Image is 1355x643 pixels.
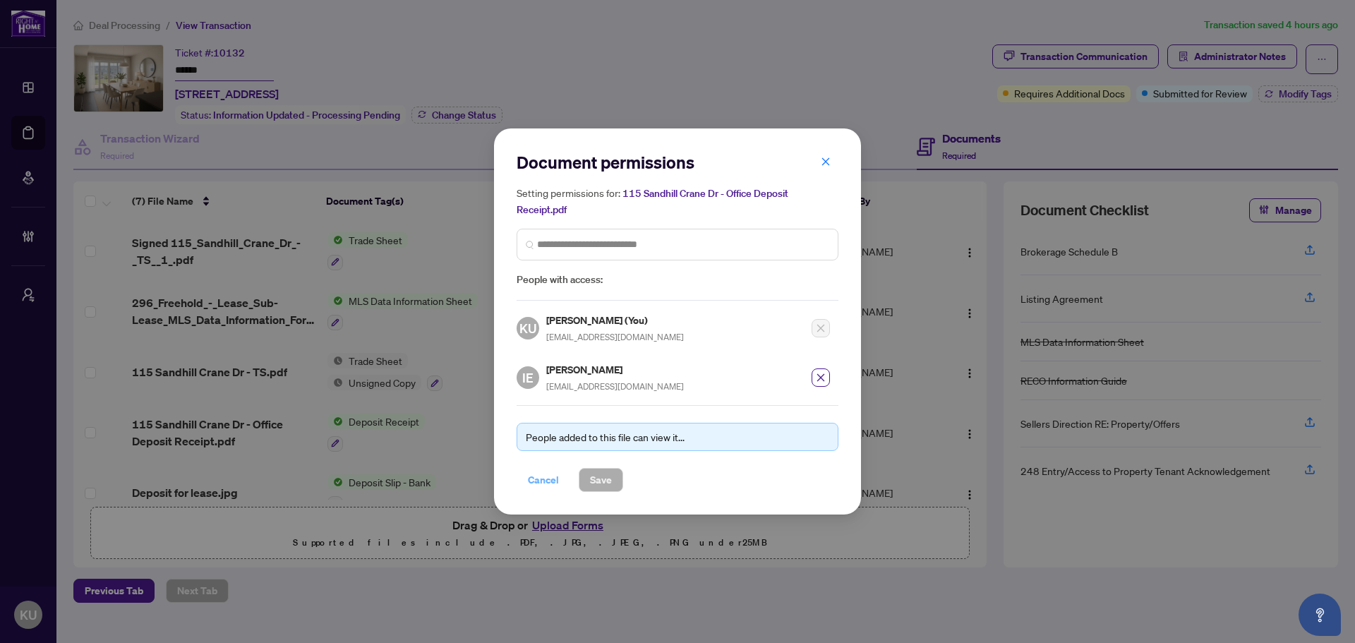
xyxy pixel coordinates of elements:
h5: Setting permissions for: [517,185,838,217]
span: Cancel [528,469,559,491]
span: IE [522,368,534,387]
span: close [816,373,826,383]
img: search_icon [526,241,534,249]
span: [EMAIL_ADDRESS][DOMAIN_NAME] [546,332,684,342]
span: 115 Sandhill Crane Dr - Office Deposit Receipt.pdf [517,187,788,216]
h2: Document permissions [517,151,838,174]
button: Cancel [517,468,570,492]
div: People added to this file can view it... [526,429,829,445]
span: KU [519,318,536,338]
h5: [PERSON_NAME] (You) [546,312,684,328]
button: Save [579,468,623,492]
span: [EMAIL_ADDRESS][DOMAIN_NAME] [546,381,684,392]
button: Open asap [1299,594,1341,636]
span: People with access: [517,272,838,288]
h5: [PERSON_NAME] [546,361,684,378]
span: close [821,157,831,167]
